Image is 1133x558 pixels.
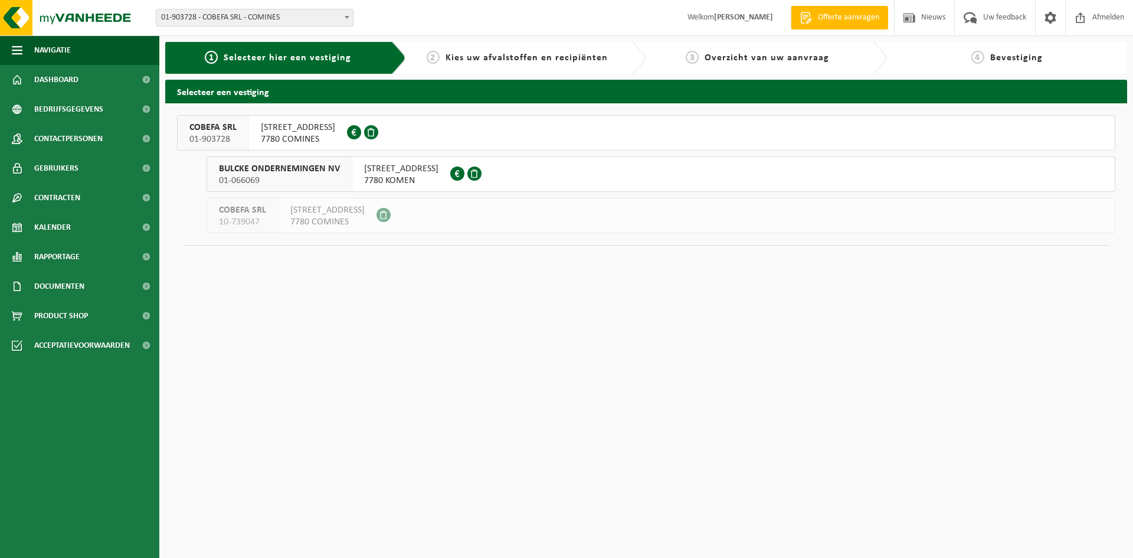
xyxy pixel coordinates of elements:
[34,65,78,94] span: Dashboard
[34,94,103,124] span: Bedrijfsgegevens
[219,204,266,216] span: COBEFA SRL
[815,12,882,24] span: Offerte aanvragen
[34,272,84,301] span: Documenten
[364,175,438,187] span: 7780 KOMEN
[156,9,353,27] span: 01-903728 - COBEFA SRL - COMINES
[290,216,365,228] span: 7780 COMINES
[686,51,699,64] span: 3
[34,301,88,331] span: Product Shop
[34,124,103,154] span: Contactpersonen
[34,331,130,360] span: Acceptatievoorwaarden
[165,80,1127,103] h2: Selecteer een vestiging
[156,9,353,26] span: 01-903728 - COBEFA SRL - COMINES
[205,51,218,64] span: 1
[207,156,1115,192] button: BULCKE ONDERNEMINGEN NV 01-066069 [STREET_ADDRESS]7780 KOMEN
[705,53,829,63] span: Overzicht van uw aanvraag
[261,122,335,133] span: [STREET_ADDRESS]
[791,6,888,30] a: Offerte aanvragen
[189,122,237,133] span: COBEFA SRL
[364,163,438,175] span: [STREET_ADDRESS]
[34,242,80,272] span: Rapportage
[34,183,80,213] span: Contracten
[34,35,71,65] span: Navigatie
[990,53,1043,63] span: Bevestiging
[714,13,773,22] strong: [PERSON_NAME]
[34,154,78,183] span: Gebruikers
[261,133,335,145] span: 7780 COMINES
[34,213,71,242] span: Kalender
[971,51,984,64] span: 4
[219,175,340,187] span: 01-066069
[224,53,351,63] span: Selecteer hier een vestiging
[427,51,440,64] span: 2
[446,53,608,63] span: Kies uw afvalstoffen en recipiënten
[219,163,340,175] span: BULCKE ONDERNEMINGEN NV
[189,133,237,145] span: 01-903728
[290,204,365,216] span: [STREET_ADDRESS]
[177,115,1115,151] button: COBEFA SRL 01-903728 [STREET_ADDRESS]7780 COMINES
[219,216,266,228] span: 10-739047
